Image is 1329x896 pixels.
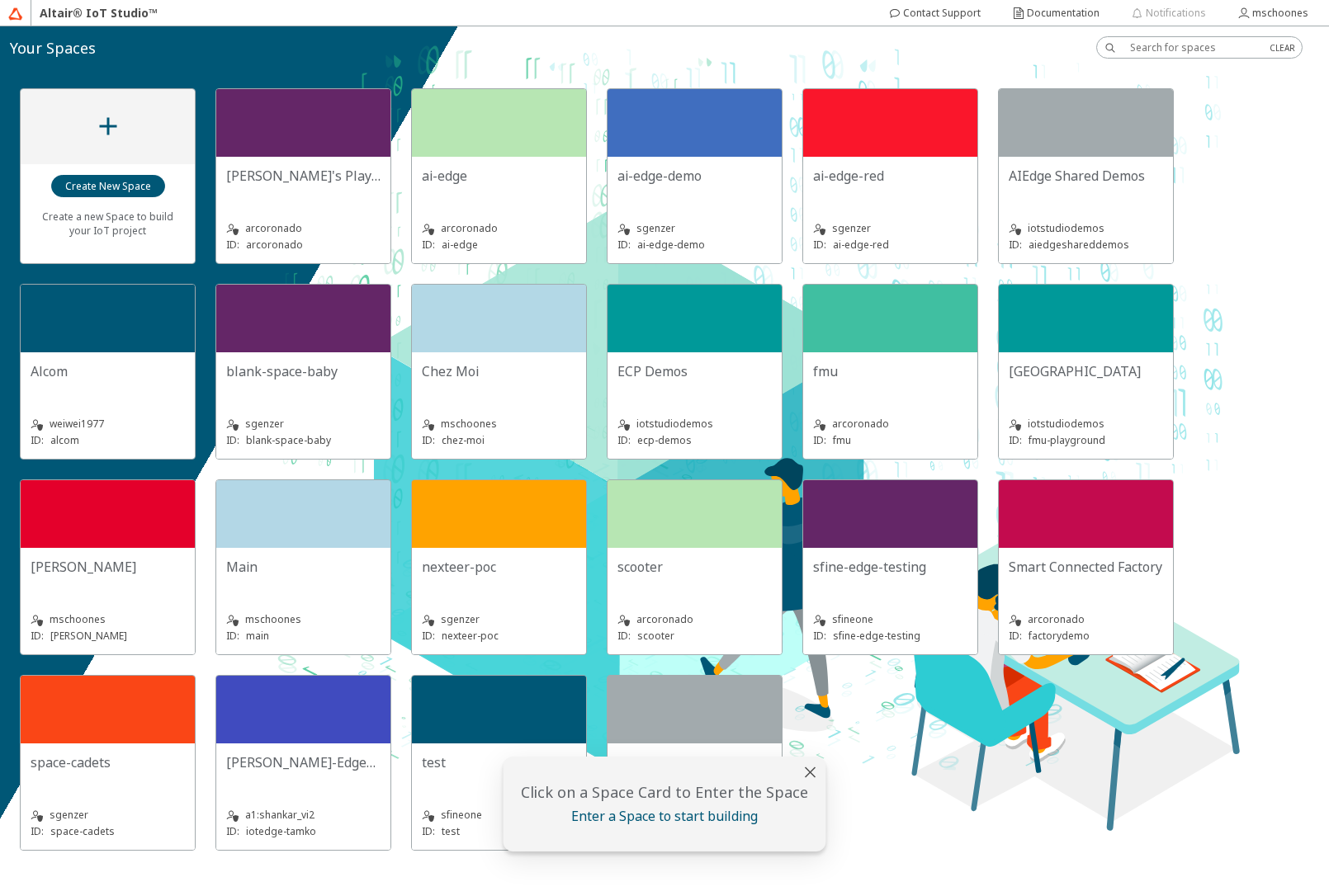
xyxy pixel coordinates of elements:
[226,824,239,838] p: ID:
[226,238,239,252] p: ID:
[1029,629,1090,643] p: factorydemo
[31,824,44,838] p: ID:
[813,416,967,432] unity-typography: arcoronado
[246,629,269,643] p: main
[31,198,185,248] unity-typography: Create a new Space to build your IoT project
[50,433,79,447] p: alcom
[442,238,478,252] p: ai-edge
[226,416,381,432] unity-typography: sgenzer
[1009,167,1163,185] unity-typography: AIEdge Shared Demos
[1009,433,1022,447] p: ID:
[833,629,920,643] p: sfine-edge-testing
[422,220,576,237] unity-typography: arcoronado
[226,753,381,771] unity-typography: [PERSON_NAME]-EdgeApps
[617,238,631,252] p: ID:
[226,167,381,185] unity-typography: [PERSON_NAME]'s Playground
[617,611,772,628] unity-typography: arcoronado
[226,433,239,447] p: ID:
[442,433,485,447] p: chez-moi
[226,362,381,380] unity-typography: blank-space-baby
[617,753,772,771] unity-typography: Vulcan Cars
[422,824,435,838] p: ID:
[246,433,331,447] p: blank-space-baby
[637,433,692,447] p: ecp-demos
[813,362,967,380] unity-typography: fmu
[31,753,185,771] unity-typography: space-cadets
[513,782,816,802] unity-typography: Click on a Space Card to Enter the Space
[637,629,674,643] p: scooter
[1009,629,1022,643] p: ID:
[31,433,44,447] p: ID:
[1009,220,1163,237] unity-typography: iotstudiodemos
[422,416,576,432] unity-typography: mschoones
[813,629,826,643] p: ID:
[813,220,967,237] unity-typography: sgenzer
[813,611,967,628] unity-typography: sfineone
[226,629,239,643] p: ID:
[617,433,631,447] p: ID:
[422,167,576,185] unity-typography: ai-edge
[617,167,772,185] unity-typography: ai-edge-demo
[422,238,435,252] p: ID:
[31,416,185,432] unity-typography: weiwei1977
[31,558,185,576] unity-typography: [PERSON_NAME]
[833,238,889,252] p: ai-edge-red
[1009,416,1163,432] unity-typography: iotstudiodemos
[1009,362,1163,380] unity-typography: [GEOGRAPHIC_DATA]
[422,807,576,823] unity-typography: sfineone
[813,167,967,185] unity-typography: ai-edge-red
[422,433,435,447] p: ID:
[31,362,185,380] unity-typography: Alcom
[246,824,316,838] p: iotedge-tamko
[617,629,631,643] p: ID:
[513,807,816,825] unity-typography: Enter a Space to start building
[1009,238,1022,252] p: ID:
[31,629,44,643] p: ID:
[226,220,381,237] unity-typography: arcoronado
[813,558,967,576] unity-typography: sfine-edge-testing
[617,416,772,432] unity-typography: iotstudiodemos
[50,824,115,838] p: space-cadets
[813,433,826,447] p: ID:
[617,558,772,576] unity-typography: scooter
[422,558,576,576] unity-typography: nexteer-poc
[617,220,772,237] unity-typography: sgenzer
[813,238,826,252] p: ID:
[1029,238,1129,252] p: aiedgeshareddemos
[422,611,576,628] unity-typography: sgenzer
[617,362,772,380] unity-typography: ECP Demos
[422,362,576,380] unity-typography: Chez Moi
[422,629,435,643] p: ID:
[50,629,127,643] p: [PERSON_NAME]
[1029,433,1105,447] p: fmu-playground
[1009,558,1163,576] unity-typography: Smart Connected Factory
[1009,611,1163,628] unity-typography: arcoronado
[422,753,576,771] unity-typography: test
[833,433,851,447] p: fmu
[31,611,185,628] unity-typography: mschoones
[442,824,460,838] p: test
[31,807,185,823] unity-typography: sgenzer
[226,611,381,628] unity-typography: mschoones
[442,629,499,643] p: nexteer-poc
[226,558,381,576] unity-typography: Main
[246,238,303,252] p: arcoronado
[226,807,381,823] unity-typography: a1:shankar_vi2
[637,238,705,252] p: ai-edge-demo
